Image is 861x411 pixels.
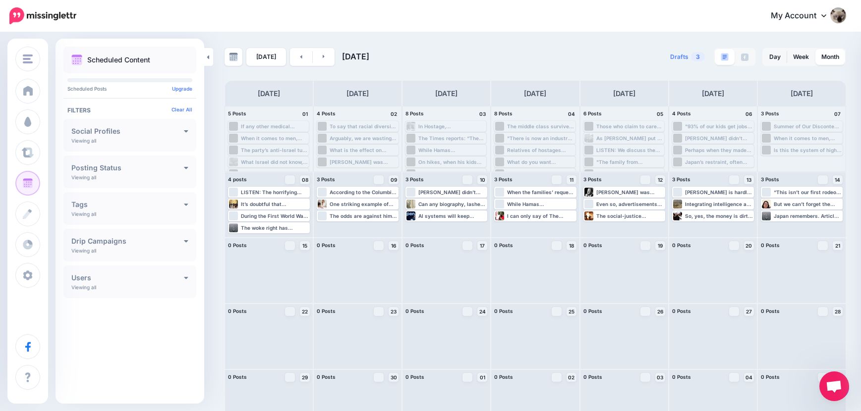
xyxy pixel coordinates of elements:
[480,375,485,380] span: 01
[655,307,665,316] a: 26
[507,159,574,165] div: What do you want [PERSON_NAME] to do—not make movies? What kind of world would that be? You shoul...
[833,109,843,118] h4: 07
[746,309,752,314] span: 27
[567,175,576,184] a: 11
[761,4,846,28] a: My Account
[405,374,424,380] span: 0 Posts
[330,159,398,165] div: [PERSON_NAME] was always fun to argue with, to read, to share a stage or television set with, to ...
[229,52,238,61] img: calendar-grey-darker.png
[568,375,574,380] span: 02
[570,177,574,182] span: 11
[494,110,513,116] span: 8 Posts
[685,147,753,153] div: Perhaps when they made that promise, they hadn’t considered the symbology of the rhetoric that al...
[300,307,310,316] a: 22
[241,189,309,195] div: LISTEN: The horrifying murder of a young woman on the light rail in [GEOGRAPHIC_DATA] has cast a ...
[389,307,399,316] a: 23
[596,201,664,207] div: Even so, advertisements continued to feature beautiful, sexy women. Why? Because they work. Men a...
[524,88,546,100] h4: [DATE]
[721,53,729,61] img: paragraph-boxed.png
[819,371,849,401] div: Open chat
[583,110,602,116] span: 6 Posts
[702,88,724,100] h4: [DATE]
[477,307,487,316] a: 24
[655,109,665,118] h4: 05
[330,201,398,207] div: One striking example of how blurred diagnostic categories have become is in the interpretation of...
[583,176,602,182] span: 3 Posts
[241,213,309,219] div: During the First World War, some liberals had looked with great anticipation at the “social possi...
[815,49,845,65] a: Month
[746,375,752,380] span: 04
[664,48,711,66] a: Drafts3
[405,242,424,248] span: 0 Posts
[87,56,150,63] p: Scheduled Content
[672,242,691,248] span: 0 Posts
[761,374,780,380] span: 0 Posts
[596,159,663,165] div: "The family from [GEOGRAPHIC_DATA] might seem more privileged because they own a car, but of cour...
[583,308,602,314] span: 0 Posts
[418,171,485,177] div: "[The CDC] assumed authority and powers over things that it had no business even remotely assumin...
[67,86,192,91] p: Scheduled Posts
[228,374,247,380] span: 0 Posts
[746,177,751,182] span: 13
[655,175,665,184] a: 12
[389,373,399,382] a: 30
[787,49,815,65] a: Week
[330,123,398,129] div: To say that racial diversity on campus has been the central preoccupation of elite institutions o...
[302,177,308,182] span: 08
[418,147,485,153] div: While Hamas propagandists disseminate plenty of hoaxes, there is also something damning about the...
[330,213,398,219] div: The odds are against him. Polymarket shows a 70 percent probability that Democrats will win the H...
[761,242,780,248] span: 0 Posts
[300,241,310,250] a: 15
[774,147,842,153] div: Is this the system of higher education the [DEMOGRAPHIC_DATA] people want to support to the tune ...
[228,308,247,314] span: 0 Posts
[672,110,691,116] span: 4 Posts
[317,374,336,380] span: 0 Posts
[228,242,247,248] span: 0 Posts
[672,374,691,380] span: 0 Posts
[507,135,574,141] div: "There is now an industry dedicated to the depersonalization of non-leftist figures . . . where i...
[507,201,575,207] div: While Hamas propagandists disseminate plenty of hoaxes, there is also something damning about the...
[241,171,308,177] div: Israel can no longer afford to simply be correct on the merits. If corrupt global agencies are go...
[418,189,486,195] div: [PERSON_NAME] didn’t pick this fight with progressive presentism. The fight began with an assault...
[418,213,486,219] div: AI systems will keep getting better, but they may never fully banish the underlying uncertainties...
[685,123,753,129] div: "93% of our kids get jobs after they graduate. What is missing is they don't say 'when your child...
[744,373,754,382] a: 04
[657,375,663,380] span: 03
[418,135,485,141] div: The Times reports: “The [DEMOGRAPHIC_DATA] Army is gradually raising the number of troops in the ...
[228,176,247,182] span: 4 posts
[672,308,691,314] span: 0 Posts
[346,88,369,100] h4: [DATE]
[567,307,576,316] a: 25
[774,213,842,219] div: Japan remembers. Article 9 of its constitution—which enshrines pacifism as official state doctrin...
[583,374,602,380] span: 0 Posts
[391,177,397,182] span: 09
[389,175,399,184] a: 09
[302,309,308,314] span: 22
[241,123,308,129] div: If any other medical condition—blindness, [MEDICAL_DATA], or [MEDICAL_DATA]—showed a spike like [...
[317,176,335,182] span: 3 Posts
[685,201,753,207] div: Integrating intelligence and firepower—especially airpower—on a short fuse, the [DEMOGRAPHIC_DATA...
[507,147,574,153] div: Relatives of hostages were harassed while putting up posters of their own missing family members....
[477,175,487,184] a: 10
[567,109,576,118] h4: 04
[569,309,574,314] span: 25
[685,213,753,219] div: So, yes, the money is dirty. But all money is dirty, not just money that is second cousins with I...
[342,51,369,61] span: [DATE]
[791,88,813,100] h4: [DATE]
[71,138,96,144] p: Viewing all
[833,307,843,316] a: 28
[9,7,76,24] img: Missinglettr
[71,211,96,217] p: Viewing all
[228,110,246,116] span: 5 Posts
[389,241,399,250] a: 16
[330,147,398,153] div: What is the effect on aspiring Democratic activists? If you are told to ban the Star of [PERSON_N...
[672,176,690,182] span: 3 Posts
[241,225,309,231] div: The woke right has adapted this and created what I call critical religion theory. It holds that a...
[744,175,754,184] a: 13
[655,241,665,250] a: 19
[567,373,576,382] a: 02
[477,373,487,382] a: 01
[746,243,752,248] span: 20
[833,241,843,250] a: 21
[685,135,753,141] div: [PERSON_NAME] didn’t pick this fight with progressive presentism, or with the threat screen cultu...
